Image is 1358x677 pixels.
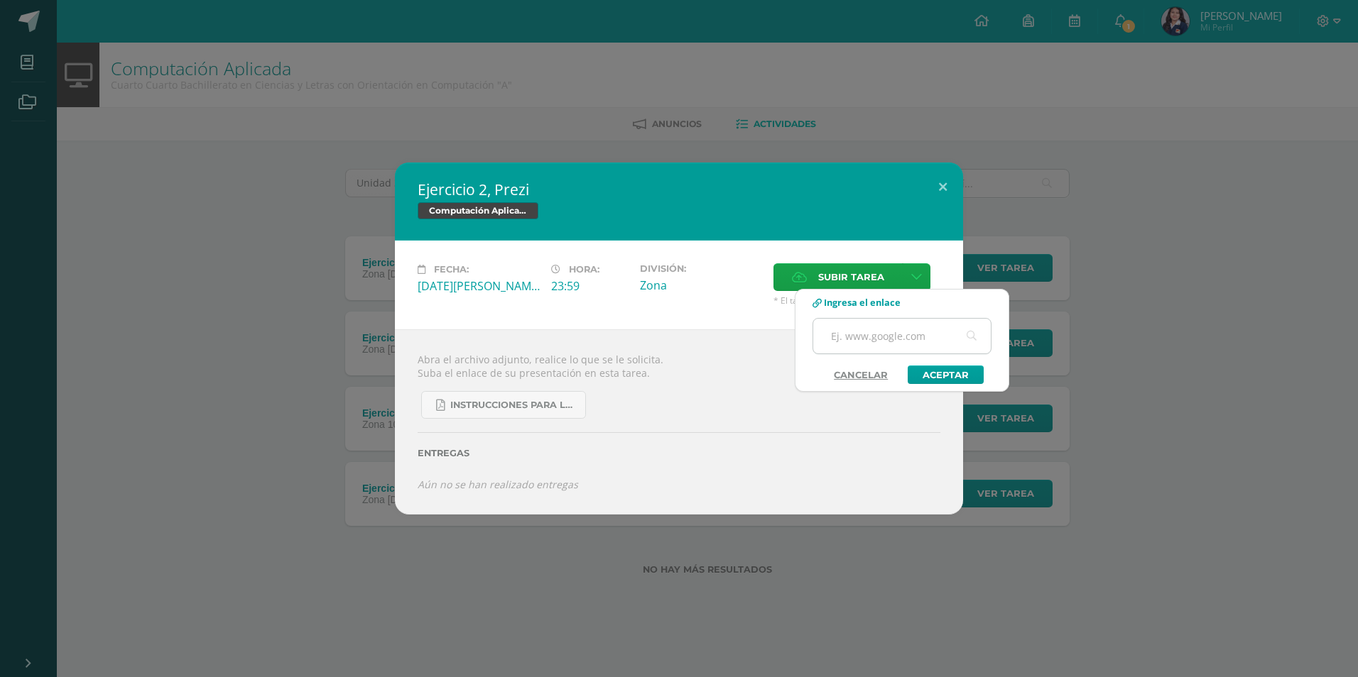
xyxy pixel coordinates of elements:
div: [DATE][PERSON_NAME] [418,278,540,294]
span: * El tamaño máximo permitido es 50 MB [773,295,940,307]
label: Entregas [418,448,940,458]
div: 23:59 [551,278,629,294]
input: Ej. www.google.com [813,319,991,353]
span: Hora: [569,264,599,275]
h2: Ejercicio 2, Prezi [418,180,940,199]
a: Instrucciones para la investigación sobre términos informáticos.pdf [421,391,586,419]
span: Subir tarea [818,264,884,290]
div: Zona [640,277,762,293]
a: Cancelar [820,365,902,384]
div: Abra el archivo adjunto, realice lo que se le solicita. Suba el enlace de su presentación en esta... [395,329,963,514]
span: Fecha: [434,264,469,275]
i: Aún no se han realizado entregas [418,478,578,491]
span: Computación Aplicada [418,202,538,219]
label: División: [640,263,762,274]
span: Ingresa el enlace [824,296,901,309]
button: Close (Esc) [923,163,963,211]
span: Instrucciones para la investigación sobre términos informáticos.pdf [450,400,578,411]
a: Aceptar [908,365,984,384]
